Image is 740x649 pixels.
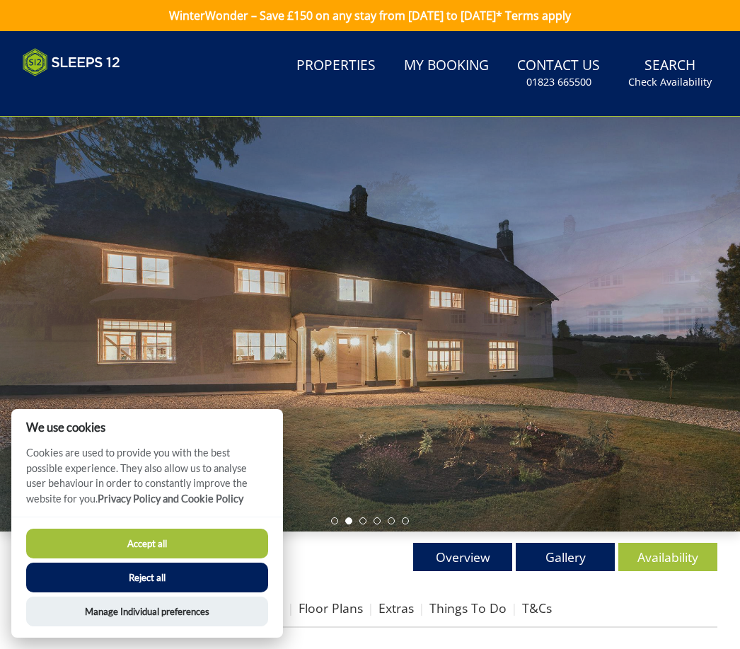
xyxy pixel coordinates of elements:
[398,50,495,82] a: My Booking
[23,48,120,76] img: Sleeps 12
[26,597,268,626] button: Manage Individual preferences
[516,543,615,571] a: Gallery
[291,50,381,82] a: Properties
[429,599,507,616] a: Things To Do
[16,85,164,97] iframe: Customer reviews powered by Trustpilot
[413,543,512,571] a: Overview
[522,599,552,616] a: T&Cs
[11,420,283,434] h2: We use cookies
[26,529,268,558] button: Accept all
[511,50,606,96] a: Contact Us01823 665500
[26,563,268,592] button: Reject all
[299,599,363,616] a: Floor Plans
[378,599,414,616] a: Extras
[98,493,243,505] a: Privacy Policy and Cookie Policy
[11,445,283,517] p: Cookies are used to provide you with the best possible experience. They also allow us to analyse ...
[623,50,717,96] a: SearchCheck Availability
[618,543,717,571] a: Availability
[628,75,712,89] small: Check Availability
[526,75,591,89] small: 01823 665500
